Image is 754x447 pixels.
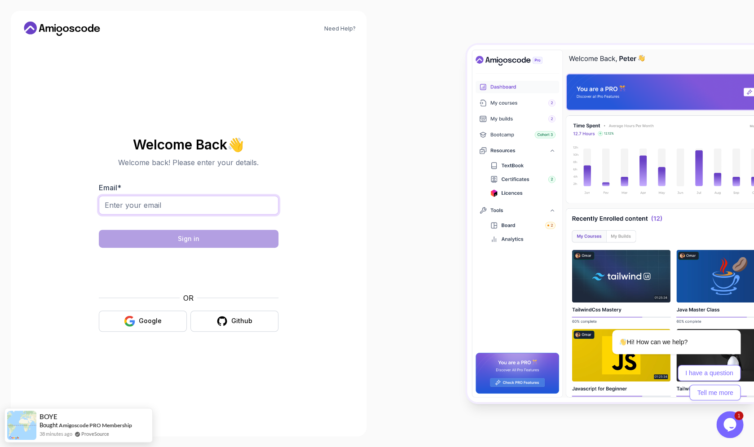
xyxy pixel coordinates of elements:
p: OR [183,293,194,303]
a: Home link [22,22,102,36]
label: Email * [99,183,121,192]
a: Need Help? [324,25,356,32]
input: Enter your email [99,196,278,215]
img: Amigoscode Dashboard [467,45,754,403]
div: Sign in [178,234,199,243]
div: Github [231,316,252,325]
iframe: chat widget [716,411,745,438]
button: Sign in [99,230,278,248]
span: 38 minutes ago [40,430,72,438]
a: Amigoscode PRO Membership [59,422,132,429]
div: Google [139,316,162,325]
span: Bought [40,421,58,429]
span: 👋 [226,134,247,154]
iframe: Widget containing checkbox for hCaptcha security challenge [121,253,256,287]
iframe: chat widget [583,249,745,407]
p: Welcome back! Please enter your details. [99,157,278,168]
img: provesource social proof notification image [7,411,36,440]
button: Github [190,311,278,332]
h2: Welcome Back [99,137,278,152]
button: Google [99,311,187,332]
span: BOYE [40,413,57,421]
a: ProveSource [81,430,109,438]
